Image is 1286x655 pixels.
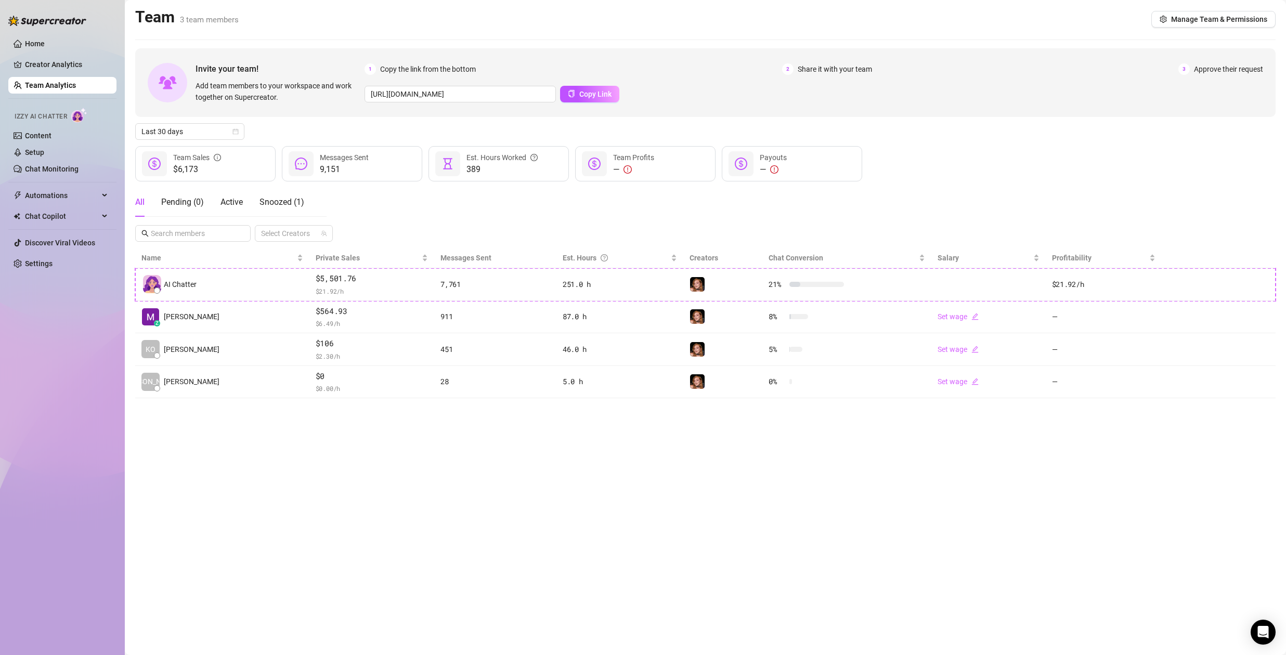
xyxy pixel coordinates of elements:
span: Messages Sent [320,153,369,162]
span: 3 team members [180,15,239,24]
div: — [760,163,787,176]
span: dollar-circle [588,158,601,170]
button: Copy Link [560,86,619,102]
span: dollar-circle [735,158,747,170]
span: question-circle [530,152,538,163]
span: 5 % [769,344,785,355]
span: Payouts [760,153,787,162]
img: Mochi [690,309,705,324]
span: 0 % [769,376,785,387]
span: 2 [782,63,794,75]
div: Open Intercom Messenger [1251,620,1276,645]
div: Est. Hours Worked [466,152,538,163]
span: Private Sales [316,254,360,262]
span: [PERSON_NAME] [164,311,219,322]
span: $0 [316,370,428,383]
span: message [295,158,307,170]
span: Copy the link from the bottom [380,63,476,75]
img: logo-BBDzfeDw.svg [8,16,86,26]
span: copy [568,90,575,97]
span: 1 [365,63,376,75]
span: Approve their request [1194,63,1263,75]
span: $6,173 [173,163,221,176]
span: $ 21.92 /h [316,286,428,296]
span: Copy Link [579,90,612,98]
a: Set wageedit [938,312,979,321]
div: 5.0 h [563,376,677,387]
a: Chat Monitoring [25,165,79,173]
div: Pending ( 0 ) [161,196,204,208]
span: Share it with your team [798,63,872,75]
img: Mochi [690,374,705,389]
span: [PERSON_NAME] [164,344,219,355]
img: Melty Mochi [142,308,159,325]
img: Mochi [690,342,705,357]
div: $21.92 /h [1052,279,1155,290]
div: 7,761 [440,279,550,290]
span: question-circle [601,252,608,264]
span: $ 6.49 /h [316,318,428,329]
div: z [154,320,160,326]
div: — [613,163,654,176]
a: Team Analytics [25,81,76,89]
span: Snoozed ( 1 ) [259,197,304,207]
div: Est. Hours [563,252,669,264]
span: 9,151 [320,163,369,176]
th: Name [135,248,309,268]
span: Automations [25,187,99,204]
span: hourglass [441,158,454,170]
span: Team Profits [613,153,654,162]
a: Discover Viral Videos [25,239,95,247]
input: Search members [151,228,236,239]
span: Salary [938,254,959,262]
img: Chat Copilot [14,213,20,220]
a: Creator Analytics [25,56,108,73]
span: Messages Sent [440,254,491,262]
span: exclamation-circle [770,165,778,174]
span: AI Chatter [164,279,197,290]
span: $106 [316,337,428,350]
div: 28 [440,376,550,387]
img: izzy-ai-chatter-avatar-DDCN_rTZ.svg [143,275,161,293]
span: Izzy AI Chatter [15,112,67,122]
div: 451 [440,344,550,355]
a: Content [25,132,51,140]
span: team [321,230,327,237]
td: — [1046,301,1162,334]
a: Set wageedit [938,345,979,353]
a: Set wageedit [938,377,979,386]
span: Manage Team & Permissions [1171,15,1267,23]
span: Invite your team! [196,62,365,75]
span: exclamation-circle [623,165,632,174]
span: 3 [1178,63,1190,75]
span: Active [220,197,243,207]
span: [PERSON_NAME] [123,376,178,387]
a: Home [25,40,45,48]
span: $ 0.00 /h [316,383,428,394]
span: Chat Conversion [769,254,823,262]
div: 911 [440,311,550,322]
span: edit [971,378,979,385]
span: edit [971,313,979,320]
span: dollar-circle [148,158,161,170]
a: Settings [25,259,53,268]
th: Creators [683,248,762,268]
div: All [135,196,145,208]
span: 21 % [769,279,785,290]
h2: Team [135,7,239,27]
span: info-circle [214,152,221,163]
span: Name [141,252,295,264]
span: Chat Copilot [25,208,99,225]
img: Mochi [690,277,705,292]
div: 46.0 h [563,344,677,355]
span: $5,501.76 [316,272,428,285]
span: $ 2.30 /h [316,351,428,361]
div: Team Sales [173,152,221,163]
span: KO [146,344,155,355]
button: Manage Team & Permissions [1151,11,1276,28]
span: edit [971,346,979,353]
span: calendar [232,128,239,135]
span: 389 [466,163,538,176]
span: setting [1160,16,1167,23]
span: Last 30 days [141,124,238,139]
